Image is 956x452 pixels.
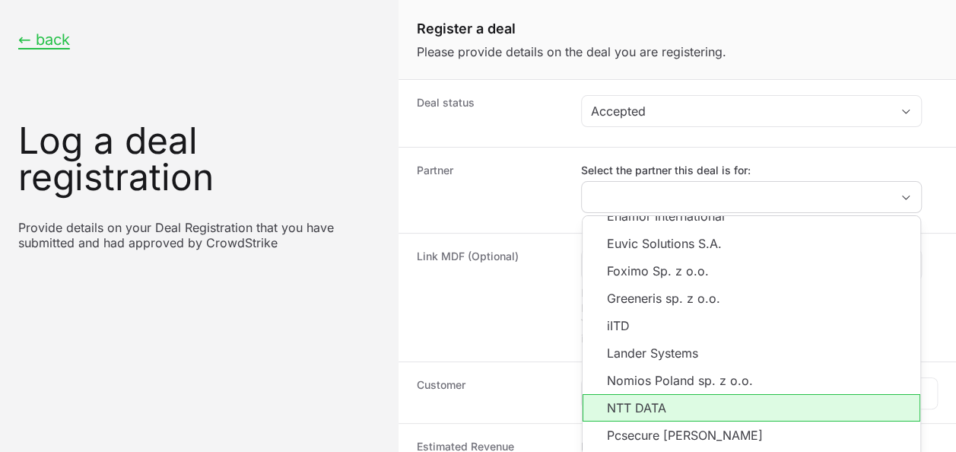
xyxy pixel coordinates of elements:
[417,377,563,408] dt: Customer
[417,249,563,346] dt: Link MDF (Optional)
[18,30,70,49] button: ← back
[582,96,921,126] button: Accepted
[581,163,922,178] label: Select the partner this deal is for:
[18,220,380,250] p: Provide details on your Deal Registration that you have submitted and had approved by CrowdStrike
[417,163,563,218] dt: Partner
[591,102,891,120] div: Accepted
[417,43,938,61] p: Please provide details on the deal you are registering.
[18,123,380,196] h1: Log a deal registration
[581,285,922,346] p: If this deal was generated from an MDF, you can link to that MDF here. You can link this deal to ...
[417,18,938,40] h1: Register a deal
[891,182,921,212] div: Close
[417,95,563,132] dt: Deal status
